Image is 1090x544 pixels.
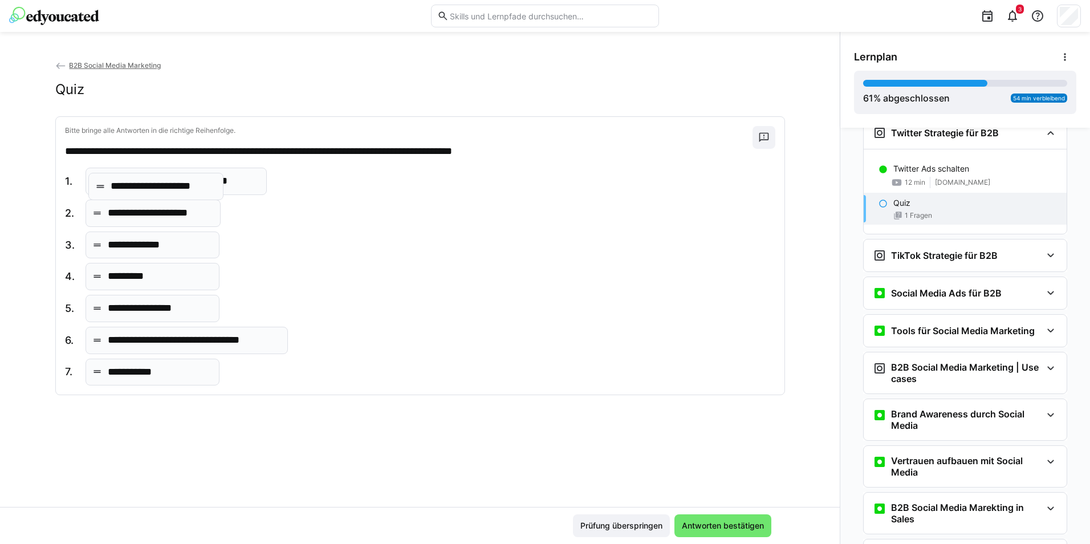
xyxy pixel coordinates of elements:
[65,238,76,253] span: 3.
[891,287,1002,299] h3: Social Media Ads für B2B
[891,455,1042,478] h3: Vertrauen aufbauen mit Social Media
[891,325,1035,336] h3: Tools für Social Media Marketing
[891,362,1042,384] h3: B2B Social Media Marketing | Use cases
[674,514,771,537] button: Antworten bestätigen
[863,91,950,105] div: % abgeschlossen
[65,364,76,379] span: 7.
[905,211,932,220] span: 1 Fragen
[891,250,998,261] h3: TikTok Strategie für B2B
[680,520,766,531] span: Antworten bestätigen
[65,301,76,316] span: 5.
[891,408,1042,431] h3: Brand Awareness durch Social Media
[449,11,653,21] input: Skills und Lernpfade durchsuchen…
[55,81,84,98] h2: Quiz
[935,178,990,187] span: [DOMAIN_NAME]
[65,269,76,284] span: 4.
[893,197,910,209] p: Quiz
[65,174,76,189] span: 1.
[65,126,753,135] p: Bitte bringe alle Antworten in die richtige Reihenfolge.
[891,502,1042,525] h3: B2B Social Media Marekting in Sales
[579,520,664,531] span: Prüfung überspringen
[1018,6,1022,13] span: 3
[573,514,670,537] button: Prüfung überspringen
[854,51,897,63] span: Lernplan
[893,163,969,174] p: Twitter Ads schalten
[65,333,76,348] span: 6.
[1013,95,1065,102] span: 54 min verbleibend
[905,178,925,187] span: 12 min
[891,127,999,139] h3: Twitter Strategie für B2B
[55,61,161,70] a: B2B Social Media Marketing
[65,206,76,221] span: 2.
[69,61,161,70] span: B2B Social Media Marketing
[863,92,873,104] span: 61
